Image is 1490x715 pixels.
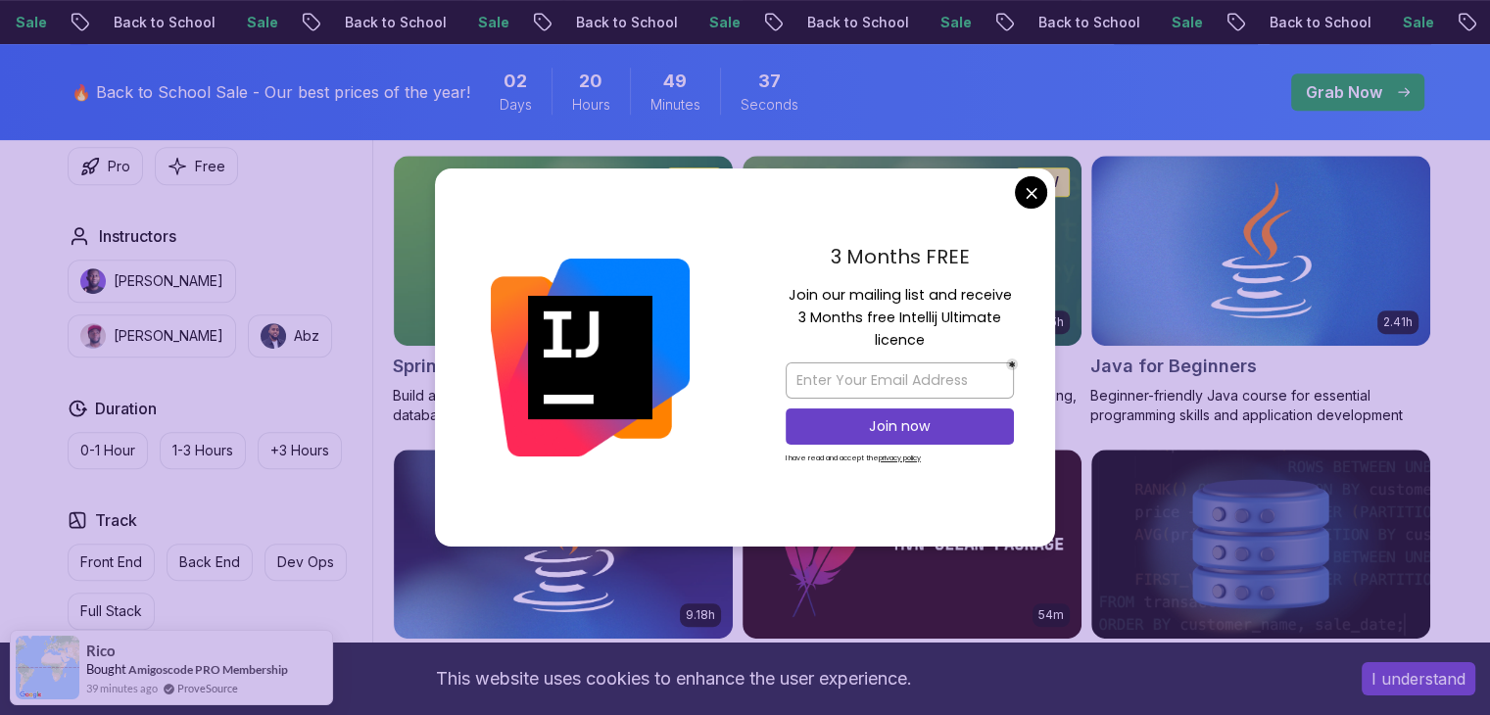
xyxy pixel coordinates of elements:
p: Back to School [788,13,921,32]
h2: Spring Boot for Beginners [393,353,617,380]
button: +3 Hours [258,432,342,469]
p: Grab Now [1306,80,1382,104]
img: provesource social proof notification image [16,636,79,699]
p: Abz [294,326,319,346]
h2: Java for Beginners [1090,353,1257,380]
span: Rico [86,643,116,659]
span: Seconds [741,95,798,115]
p: 0-1 Hour [80,441,135,460]
a: Java for Beginners card2.41hJava for BeginnersBeginner-friendly Java course for essential program... [1090,155,1431,425]
button: Front End [68,544,155,581]
img: instructor img [80,323,106,349]
p: +3 Hours [270,441,329,460]
button: Pro [68,147,143,185]
h2: Track [95,508,137,532]
p: Sale [227,13,290,32]
p: Sale [458,13,521,32]
span: 2 Days [504,68,527,95]
button: Back End [167,544,253,581]
p: Sale [1383,13,1446,32]
div: This website uses cookies to enhance the user experience. [15,657,1332,700]
img: Java for Developers card [394,450,733,640]
p: Full Stack [80,601,142,621]
p: 1-3 Hours [172,441,233,460]
p: Build a CRUD API with Spring Boot and PostgreSQL database using Spring Data JPA and Spring AI [393,386,734,425]
img: Advanced Databases card [1091,450,1430,640]
img: Java for Beginners card [1091,156,1430,346]
img: instructor img [261,323,286,349]
span: 39 minutes ago [86,680,158,696]
span: 49 Minutes [663,68,687,95]
p: Back to School [94,13,227,32]
span: Days [500,95,532,115]
span: 20 Hours [579,68,602,95]
p: Back to School [1250,13,1383,32]
h2: Duration [95,397,157,420]
span: Bought [86,661,126,677]
p: Back to School [556,13,690,32]
a: Spring Data JPA card6.65hNEWSpring Data JPAProMaster database management, advanced querying, and ... [742,155,1082,425]
img: Spring Data JPA card [743,156,1081,346]
p: 54m [1038,607,1064,623]
p: Sale [1152,13,1215,32]
h2: Instructors [99,224,176,248]
p: [PERSON_NAME] [114,271,223,291]
p: Free [195,157,225,176]
a: Amigoscode PRO Membership [128,662,288,677]
p: 🔥 Back to School Sale - Our best prices of the year! [72,80,470,104]
a: ProveSource [177,680,238,696]
img: instructor img [80,268,106,294]
button: 1-3 Hours [160,432,246,469]
p: [PERSON_NAME] [114,326,223,346]
p: Beginner-friendly Java course for essential programming skills and application development [1090,386,1431,425]
img: Spring Boot for Beginners card [394,156,733,346]
button: Free [155,147,238,185]
p: Back End [179,552,240,572]
button: 0-1 Hour [68,432,148,469]
button: Accept cookies [1362,662,1475,695]
button: Full Stack [68,593,155,630]
span: Hours [572,95,610,115]
p: Front End [80,552,142,572]
p: Sale [690,13,752,32]
p: Pro [108,157,130,176]
button: instructor img[PERSON_NAME] [68,260,236,303]
span: 37 Seconds [758,68,781,95]
p: Back to School [325,13,458,32]
a: Spring Boot for Beginners card1.67hNEWSpring Boot for BeginnersBuild a CRUD API with Spring Boot ... [393,155,734,425]
p: 2.41h [1383,314,1413,330]
p: Dev Ops [277,552,334,572]
button: instructor img[PERSON_NAME] [68,314,236,357]
p: Sale [921,13,984,32]
span: Minutes [650,95,700,115]
button: Dev Ops [264,544,347,581]
p: 9.18h [686,607,715,623]
button: instructor imgAbz [248,314,332,357]
p: Back to School [1019,13,1152,32]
